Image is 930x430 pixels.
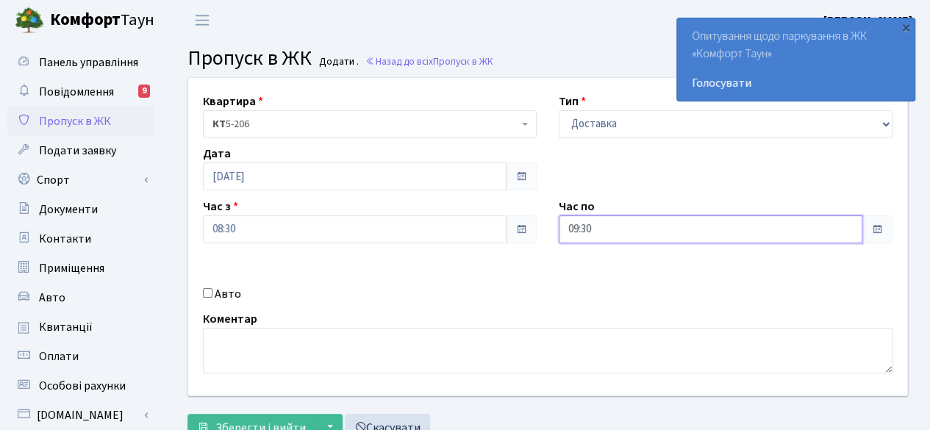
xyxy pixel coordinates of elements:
[823,12,912,29] b: [PERSON_NAME]
[7,48,154,77] a: Панель управління
[215,285,241,303] label: Авто
[203,145,231,162] label: Дата
[7,195,154,224] a: Документи
[7,371,154,401] a: Особові рахунки
[39,319,93,335] span: Квитанції
[138,85,150,98] div: 9
[203,310,257,328] label: Коментар
[39,84,114,100] span: Повідомлення
[7,342,154,371] a: Оплати
[50,8,121,32] b: Комфорт
[7,401,154,430] a: [DOMAIN_NAME]
[692,74,900,92] a: Голосувати
[39,290,65,306] span: Авто
[823,12,912,29] a: [PERSON_NAME]
[559,93,586,110] label: Тип
[212,117,226,132] b: КТ
[433,54,493,68] span: Пропуск в ЖК
[39,54,138,71] span: Панель управління
[39,378,126,394] span: Особові рахунки
[7,107,154,136] a: Пропуск в ЖК
[7,136,154,165] a: Подати заявку
[39,113,111,129] span: Пропуск в ЖК
[212,117,518,132] span: <b>КТ</b>&nbsp;&nbsp;&nbsp;&nbsp;5-206
[187,43,312,73] span: Пропуск в ЖК
[7,312,154,342] a: Квитанції
[203,110,537,138] span: <b>КТ</b>&nbsp;&nbsp;&nbsp;&nbsp;5-206
[39,260,104,276] span: Приміщення
[898,20,913,35] div: ×
[39,231,91,247] span: Контакти
[39,143,116,159] span: Подати заявку
[677,18,915,101] div: Опитування щодо паркування в ЖК «Комфорт Таун»
[203,93,263,110] label: Квартира
[7,254,154,283] a: Приміщення
[7,165,154,195] a: Спорт
[50,8,154,33] span: Таун
[184,8,221,32] button: Переключити навігацію
[203,198,238,215] label: Час з
[39,348,79,365] span: Оплати
[7,77,154,107] a: Повідомлення9
[316,56,359,68] small: Додати .
[365,54,493,68] a: Назад до всіхПропуск в ЖК
[7,224,154,254] a: Контакти
[39,201,98,218] span: Документи
[15,6,44,35] img: logo.png
[559,198,595,215] label: Час по
[7,283,154,312] a: Авто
